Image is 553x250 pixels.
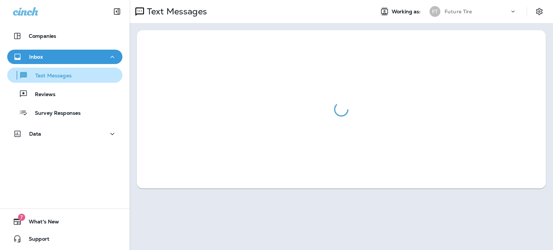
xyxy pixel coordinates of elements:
[22,236,49,245] span: Support
[29,33,56,39] p: Companies
[144,6,207,17] p: Text Messages
[445,9,472,14] p: Future Tire
[7,214,122,229] button: 7What's New
[7,127,122,141] button: Data
[22,219,59,227] span: What's New
[7,68,122,83] button: Text Messages
[29,131,41,137] p: Data
[392,9,422,15] span: Working as:
[7,86,122,101] button: Reviews
[28,73,72,79] p: Text Messages
[18,214,25,221] span: 7
[29,54,43,60] p: Inbox
[7,105,122,120] button: Survey Responses
[430,6,440,17] div: FT
[7,29,122,43] button: Companies
[7,50,122,64] button: Inbox
[7,232,122,246] button: Support
[107,4,127,19] button: Collapse Sidebar
[28,110,81,117] p: Survey Responses
[533,5,546,18] button: Settings
[28,91,55,98] p: Reviews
